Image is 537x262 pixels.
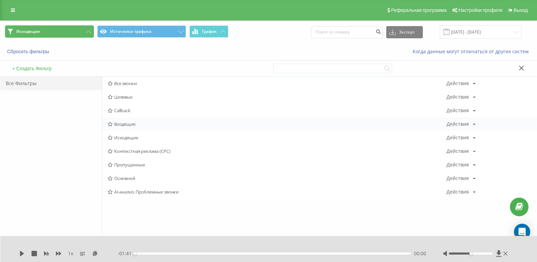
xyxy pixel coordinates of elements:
button: + Создать Фильтр [10,65,54,72]
div: Действия [447,122,469,126]
input: Поиск по номеру [311,26,383,38]
span: 00:00 [414,250,426,257]
span: Реферальная программа [391,7,447,13]
span: Входящие [108,122,447,126]
div: Accessibility label [469,252,472,255]
button: Исходящие [5,25,94,38]
span: AI-анализ. Проблемные звонки [108,189,447,194]
div: Open Intercom Messenger [514,224,530,240]
button: Закрыть [517,65,526,72]
span: Все звонки [108,81,447,86]
div: Действия [447,176,469,181]
div: Действия [447,81,469,86]
div: Все Фильтры [0,77,102,90]
div: Действия [447,95,469,99]
div: Действия [447,108,469,113]
span: Выход [514,7,528,13]
span: 1 x [68,250,73,257]
span: Исходящие [108,135,447,140]
span: График [202,29,217,34]
button: Источники трафика [97,25,186,38]
span: Исходящие [16,29,40,34]
span: - 01:41 [118,250,135,257]
span: Основной [108,176,447,181]
div: Действия [447,135,469,140]
div: Accessibility label [133,252,136,255]
a: Когда данные могут отличаться от других систем [413,48,532,55]
button: Сбросить фильтры [5,48,53,55]
div: Действия [447,149,469,154]
span: Контекстная реклама (CPC) [108,149,447,154]
div: Действия [447,189,469,194]
span: Пропущенные [108,162,447,167]
span: Callback [108,108,447,113]
span: Настройки профиля [458,7,502,13]
div: Действия [447,162,469,167]
p: Сводная статистика звонков по заданным фильтрам за выбранный период [5,232,532,254]
span: Целевые [108,95,447,99]
button: Экспорт [386,26,423,38]
button: График [189,25,228,38]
